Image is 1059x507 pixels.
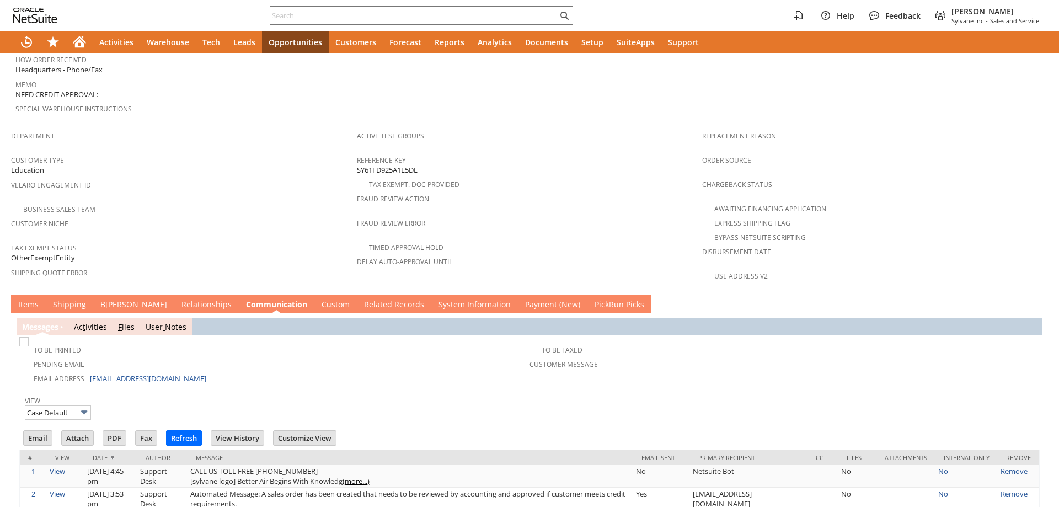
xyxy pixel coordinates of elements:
svg: Search [558,9,571,22]
img: Unchecked [19,337,29,346]
a: No [938,466,948,476]
a: Shipping [50,299,89,311]
td: [DATE] 4:45 pm [84,465,137,488]
td: CALL US TOLL FREE [PHONE_NUMBER] [sylvane logo] Better Air Begins With Knowledg [188,465,633,488]
span: NEED CREDIT APPROVAL: [15,89,98,100]
a: Files [118,322,135,332]
span: R [181,299,186,309]
td: Support Desk [137,465,188,488]
span: k [605,299,609,309]
a: Customer Niche [11,219,68,228]
div: Primary Recipient [698,453,799,462]
a: Forecast [383,31,428,53]
svg: Home [73,35,86,49]
span: e [369,299,373,309]
span: Activities [99,37,133,47]
a: Customers [329,31,383,53]
td: No [838,465,876,488]
a: Delay Auto-Approval Until [357,257,452,266]
a: PickRun Picks [592,299,647,311]
a: 1 [31,466,35,476]
span: Tech [202,37,220,47]
input: View History [211,431,264,445]
a: Disbursement Date [702,247,771,257]
a: Home [66,31,93,53]
a: Relationships [179,299,234,311]
a: Velaro Engagement ID [11,180,91,190]
span: [PERSON_NAME] [951,6,1039,17]
span: Support [668,37,699,47]
span: F [118,322,122,332]
input: Case Default [25,405,91,420]
span: u [327,299,331,309]
div: Remove [1006,453,1031,462]
a: Fraud Review Error [357,218,425,228]
span: Reports [435,37,464,47]
a: Shipping Quote Error [11,268,87,277]
span: Analytics [478,37,512,47]
a: Related Records [361,299,427,311]
a: Documents [518,31,575,53]
a: UserNotes [146,322,186,332]
span: I [18,299,20,309]
div: View [55,453,76,462]
span: Sylvane Inc [951,17,983,25]
span: Customers [335,37,376,47]
a: How Order Received [15,55,87,65]
a: Communication [243,299,310,311]
span: Documents [525,37,568,47]
svg: logo [13,8,57,23]
a: Opportunities [262,31,329,53]
a: Pending Email [34,360,84,369]
a: Active Test Groups [357,131,424,141]
div: Date [93,453,129,462]
a: Order Source [702,156,751,165]
a: Messages [22,322,58,332]
span: - [986,17,988,25]
a: To Be Printed [34,345,81,355]
div: Attachments [885,453,927,462]
a: Tech [196,31,227,53]
a: Replacement reason [702,131,776,141]
svg: Shortcuts [46,35,60,49]
a: Support [661,31,705,53]
a: Business Sales Team [23,205,95,214]
a: Recent Records [13,31,40,53]
div: Files [847,453,868,462]
a: Payment (New) [522,299,583,311]
a: Fraud Review Action [357,194,429,204]
span: Setup [581,37,603,47]
span: y [443,299,447,309]
span: OtherExemptEntity [11,253,75,263]
input: PDF [103,431,126,445]
div: Author [146,453,179,462]
img: More Options [78,406,90,419]
input: Email [24,431,52,445]
div: Internal Only [944,453,990,462]
svg: Recent Records [20,35,33,49]
a: B[PERSON_NAME] [98,299,170,311]
div: Email Sent [641,453,682,462]
a: Leads [227,31,262,53]
a: Setup [575,31,610,53]
span: Sales and Service [990,17,1039,25]
a: Special Warehouse Instructions [15,104,132,114]
span: Feedback [885,10,921,21]
a: View [50,489,65,499]
a: Department [11,131,55,141]
a: Analytics [471,31,518,53]
a: Tax Exempt Status [11,243,77,253]
span: P [525,299,529,309]
a: View [25,396,40,405]
span: S [53,299,57,309]
div: # [28,453,39,462]
a: Custom [319,299,352,311]
td: Netsuite Bot [690,465,807,488]
span: C [246,299,251,309]
span: Warehouse [147,37,189,47]
input: Search [270,9,558,22]
a: Items [15,299,41,311]
a: Awaiting Financing Application [714,204,826,214]
span: t [83,322,85,332]
a: Chargeback Status [702,180,772,189]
